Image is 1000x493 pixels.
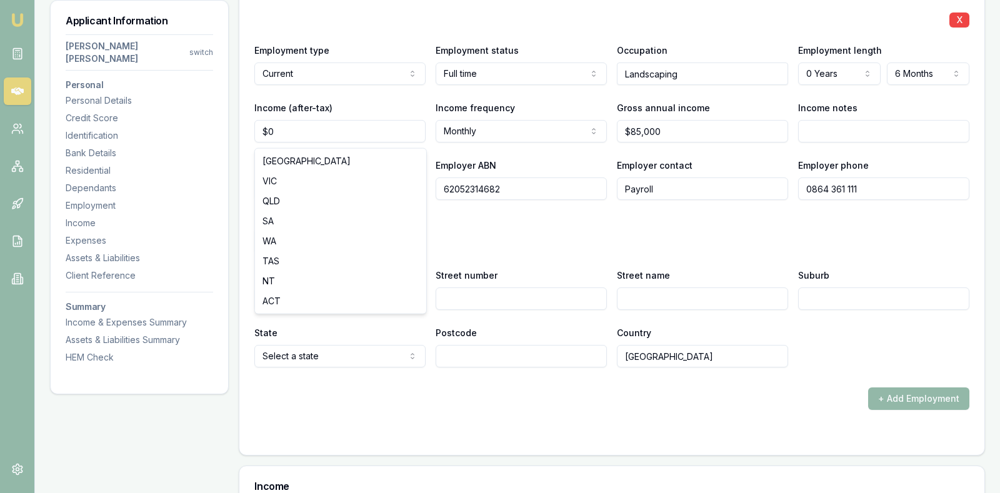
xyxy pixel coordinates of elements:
[262,195,280,207] span: QLD
[262,275,275,287] span: NT
[262,235,276,247] span: WA
[262,295,281,307] span: ACT
[262,215,274,227] span: SA
[262,175,277,187] span: VIC
[262,255,279,267] span: TAS
[262,155,351,167] span: [GEOGRAPHIC_DATA]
